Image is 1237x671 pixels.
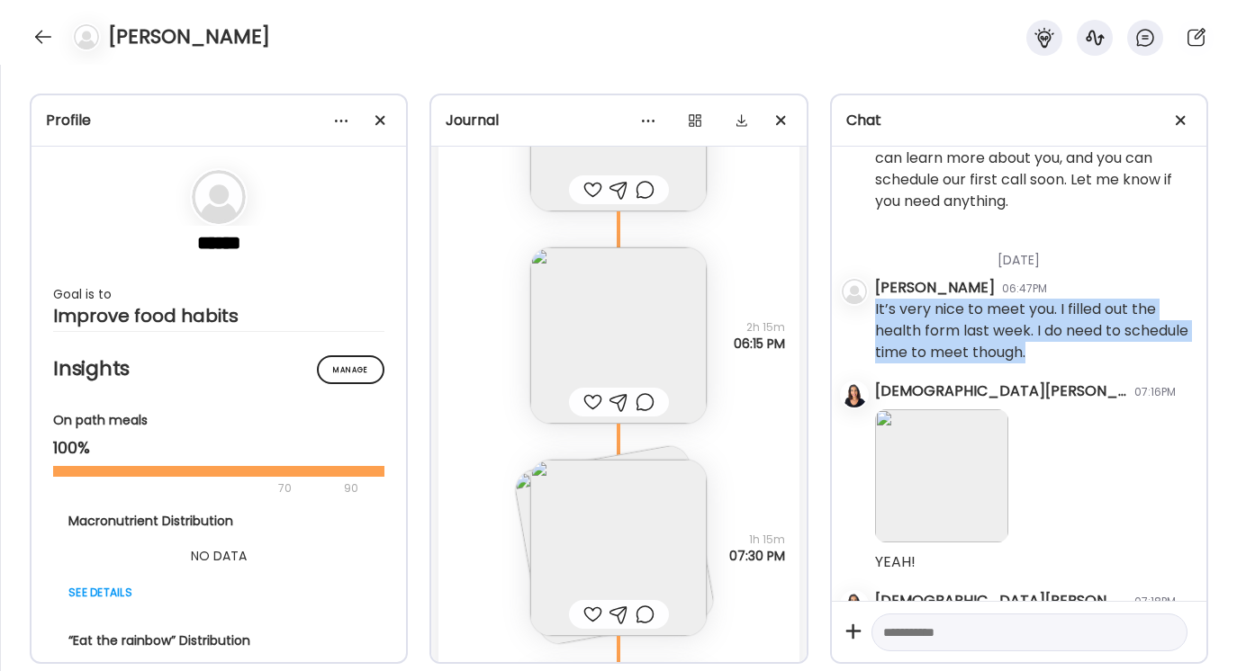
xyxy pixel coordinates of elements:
div: Improve food habits [53,305,384,327]
div: 06:47PM [1002,281,1047,297]
div: 100% [53,437,384,459]
div: Journal [446,110,791,131]
div: [DEMOGRAPHIC_DATA][PERSON_NAME] [875,590,1127,612]
img: avatars%2FmcUjd6cqKYdgkG45clkwT2qudZq2 [842,592,867,617]
div: 07:18PM [1134,594,1176,610]
div: It’s very nice to meet you. I filled out the health form last week. I do need to schedule time to... [875,299,1192,363]
div: “Eat the rainbow” Distribution [68,631,369,650]
img: images%2F34M9xvfC7VOFbuVuzn79gX2qEI22%2FgIOKBRh1vltq9u9ZfMoo%2FnlKvlF4FotG7ORw3pnd4_240 [530,247,707,424]
span: 1h 15m [729,532,785,548]
div: 07:16PM [1134,384,1176,400]
div: [DEMOGRAPHIC_DATA][PERSON_NAME] [875,380,1127,402]
img: bg-avatar-default.svg [192,170,246,224]
span: 2h 15m [734,319,785,335]
div: Profile [46,110,392,131]
div: [DATE] [875,229,1192,277]
div: Goal is to [53,283,384,305]
div: Manage [317,355,384,384]
div: [PERSON_NAME] [875,277,995,299]
img: bg-avatar-default.svg [74,24,99,49]
img: images%2F34M9xvfC7VOFbuVuzn79gX2qEI22%2F5C8Fb5DGwAlO6ceCHNFs%2FIprX19J8tG8Vk6MuJWIZ_240 [530,460,707,636]
span: 06:15 PM [734,335,785,352]
div: YEAH! [875,551,916,573]
h4: [PERSON_NAME] [108,22,270,51]
h2: Insights [53,355,384,382]
div: 90 [342,478,360,499]
div: On path meals [53,411,384,430]
span: 07:30 PM [729,548,785,564]
div: NO DATA [68,545,369,567]
div: Chat [846,110,1192,131]
div: Macronutrient Distribution [68,512,369,531]
div: 70 [53,478,339,499]
img: avatars%2FmcUjd6cqKYdgkG45clkwT2qudZq2 [842,382,867,407]
img: bg-avatar-default.svg [842,279,867,304]
img: images%2F34M9xvfC7VOFbuVuzn79gX2qEI22%2F2tpbv3ukuzR81M1iKllT%2FgVvzYpO9tQD09Xl82rhk_240 [875,409,1008,542]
